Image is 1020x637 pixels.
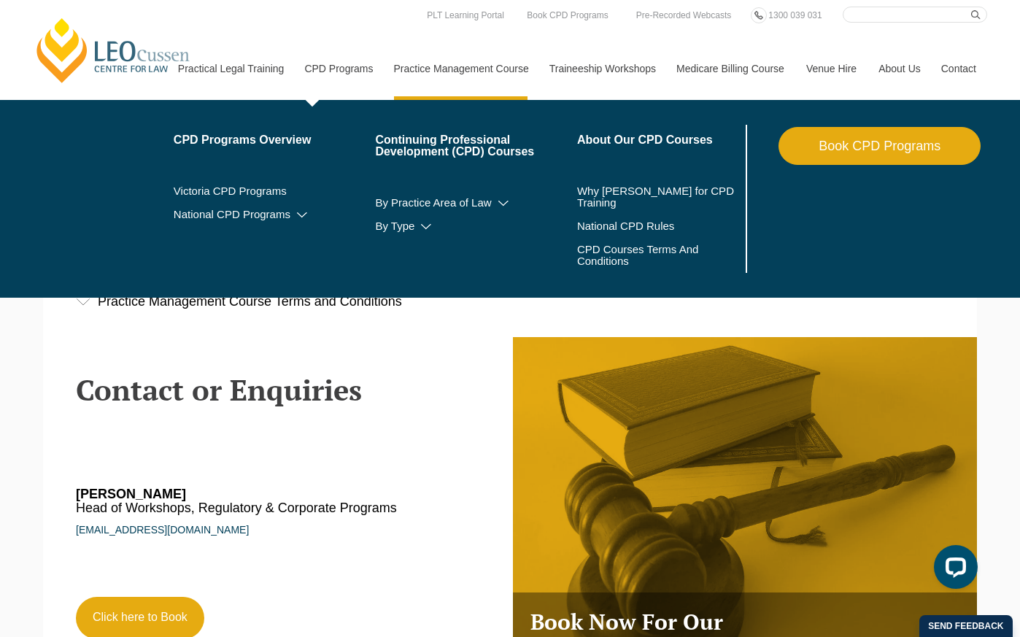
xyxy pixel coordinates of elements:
[383,37,538,100] a: Practice Management Course
[43,268,977,336] div: Practice Management Course Terms and Conditions
[76,487,457,517] h6: Head of Workshops, Regulatory & Corporate Programs
[577,220,743,232] a: National CPD Rules
[665,37,795,100] a: Medicare Billing Course
[577,244,706,267] a: CPD Courses Terms And Conditions
[577,134,743,146] a: About Our CPD Courses
[423,7,508,23] a: PLT Learning Portal
[174,185,376,197] a: Victoria CPD Programs
[174,209,376,220] a: National CPD Programs
[375,134,577,158] a: Continuing Professional Development (CPD) Courses
[375,197,577,209] a: By Practice Area of Law
[76,374,499,406] h2: Contact or Enquiries
[795,37,868,100] a: Venue Hire
[33,16,194,85] a: [PERSON_NAME] Centre for Law
[765,7,825,23] a: 1300 039 031
[633,7,735,23] a: Pre-Recorded Webcasts
[375,220,577,232] a: By Type
[174,134,376,146] a: CPD Programs Overview
[538,37,665,100] a: Traineeship Workshops
[930,37,987,100] a: Contact
[76,487,186,501] strong: [PERSON_NAME]
[768,10,822,20] span: 1300 039 031
[868,37,930,100] a: About Us
[577,185,743,209] a: Why [PERSON_NAME] for CPD Training
[293,37,382,100] a: CPD Programs
[922,539,984,601] iframe: LiveChat chat widget
[778,127,981,165] a: Book CPD Programs
[523,7,611,23] a: Book CPD Programs
[167,37,294,100] a: Practical Legal Training
[76,524,249,536] a: [EMAIL_ADDRESS][DOMAIN_NAME]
